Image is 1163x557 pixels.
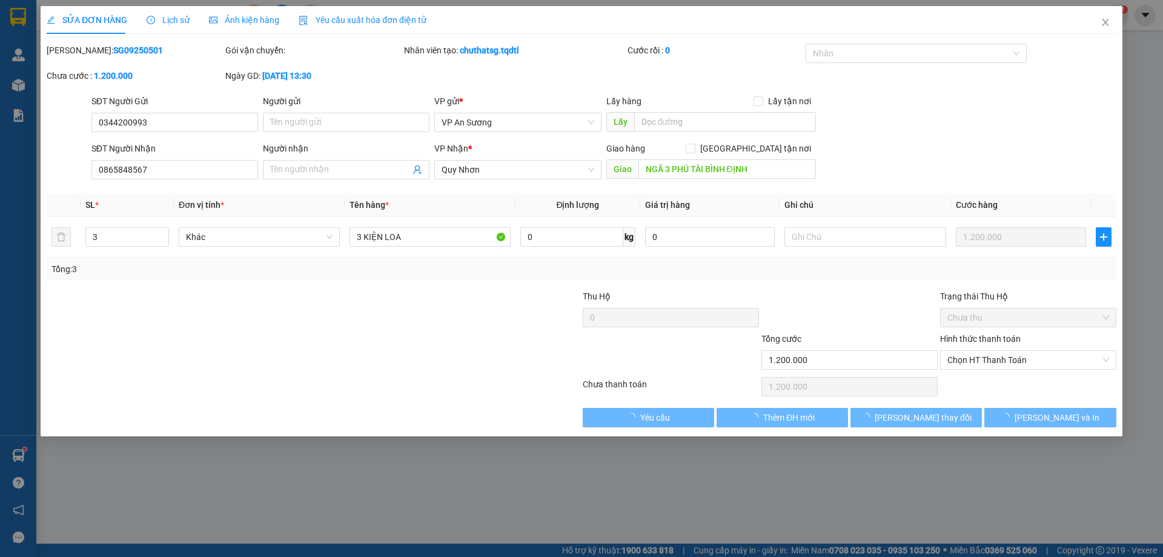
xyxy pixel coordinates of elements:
[985,408,1116,427] button: [PERSON_NAME] và In
[45,82,51,95] span: 0
[606,159,638,179] span: Giao
[299,15,426,25] span: Yêu cầu xuất hóa đơn điện tử
[5,7,89,33] p: Gửi:
[623,227,635,247] span: kg
[750,413,763,421] span: loading
[717,408,848,427] button: Thêm ĐH mới
[435,95,601,108] div: VP gửi
[262,71,311,81] b: [DATE] 13:30
[47,16,55,24] span: edit
[47,69,223,82] div: Chưa cước :
[947,351,1109,369] span: Chọn HT Thanh Toán
[85,200,95,210] span: SL
[645,200,690,210] span: Giá trị hàng
[1088,6,1122,40] button: Close
[947,309,1109,327] span: Chưa thu
[47,44,223,57] div: [PERSON_NAME]:
[634,112,816,132] input: Dọc đường
[583,408,714,427] button: Yêu cầu
[91,7,177,33] span: VP 330 [PERSON_NAME]
[179,200,224,210] span: Đơn vị tính
[761,334,801,344] span: Tổng cước
[225,69,402,82] div: Ngày GD:
[1001,413,1015,421] span: loading
[1015,411,1099,424] span: [PERSON_NAME] và In
[583,292,611,301] span: Thu Hộ
[51,67,94,80] span: 400.000
[763,95,816,108] span: Lấy tận nơi
[460,45,519,55] b: chuthatsg.tqdtl
[350,227,511,247] input: VD: Bàn, Ghế
[413,165,423,175] span: user-add
[638,159,816,179] input: Dọc đường
[606,96,641,106] span: Lấy hàng
[47,15,127,25] span: SỬA ĐƠN HÀNG
[91,50,113,62] span: Giao:
[850,408,982,427] button: [PERSON_NAME] thay đổi
[628,44,804,57] div: Cước rồi :
[5,7,56,33] span: VP An Sương
[94,71,133,81] b: 1.200.000
[435,144,469,153] span: VP Nhận
[606,112,634,132] span: Lấy
[875,411,972,424] span: [PERSON_NAME] thay đổi
[51,227,71,247] button: delete
[91,95,258,108] div: SĐT Người Gửi
[665,45,670,55] b: 0
[31,67,48,80] span: CC:
[209,15,279,25] span: Ảnh kiện hàng
[763,411,815,424] span: Thêm ĐH mới
[861,413,875,421] span: loading
[1101,18,1110,27] span: close
[4,67,21,80] span: CR:
[5,35,71,48] span: 0985935554
[91,142,258,155] div: SĐT Người Nhận
[581,378,760,399] div: Chưa thanh toán
[350,200,389,210] span: Tên hàng
[940,334,1021,344] label: Hình thức thanh toán
[1096,227,1112,247] button: plus
[225,44,402,57] div: Gói vận chuyển:
[627,413,640,421] span: loading
[147,16,155,24] span: clock-circle
[24,67,31,80] span: 0
[606,144,645,153] span: Giao hàng
[956,227,1086,247] input: 0
[404,44,625,57] div: Nhân viên tạo:
[442,161,594,179] span: Quy Nhơn
[91,35,157,48] span: 0932544668
[5,50,23,62] span: Lấy:
[640,411,670,424] span: Yêu cầu
[1096,232,1111,242] span: plus
[4,82,42,95] span: Thu hộ:
[940,290,1116,303] div: Trạng thái Thu Hộ
[91,7,177,33] p: Nhận:
[186,228,333,246] span: Khác
[299,16,308,25] img: icon
[147,15,190,25] span: Lịch sử
[113,45,163,55] b: SG09250501
[442,113,594,132] span: VP An Sương
[780,193,951,217] th: Ghi chú
[956,200,998,210] span: Cước hàng
[695,142,816,155] span: [GEOGRAPHIC_DATA] tận nơi
[785,227,946,247] input: Ghi Chú
[51,262,449,276] div: Tổng: 3
[209,16,217,24] span: picture
[263,95,429,108] div: Người gửi
[557,200,600,210] span: Định lượng
[263,142,429,155] div: Người nhận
